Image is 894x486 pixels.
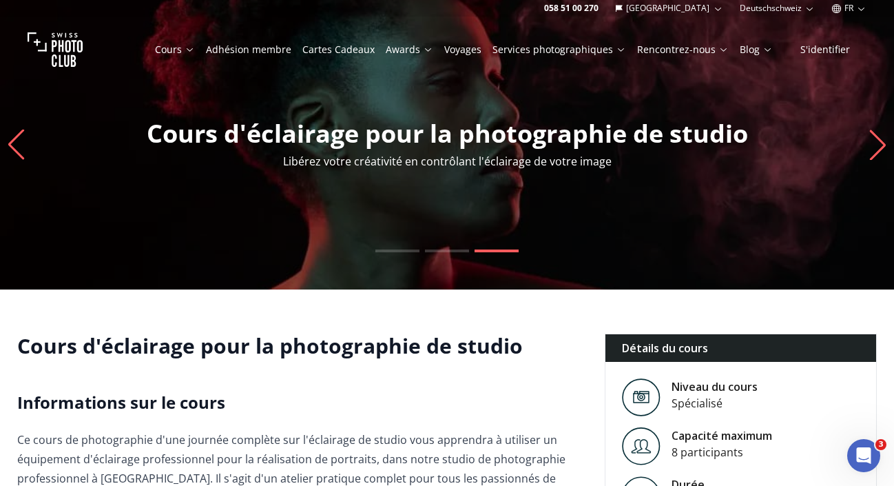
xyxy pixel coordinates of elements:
[200,40,297,59] button: Adhésion membre
[622,427,661,465] img: Level
[492,43,626,57] a: Services photographiques
[444,43,481,57] a: Voyages
[155,43,195,57] a: Cours
[17,392,583,414] h2: Informations sur le cours
[740,43,773,57] a: Blog
[672,444,772,460] div: 8 participants
[206,43,291,57] a: Adhésion membre
[672,427,772,444] div: Capacité maximum
[487,40,632,59] button: Services photographiques
[875,439,886,450] span: 3
[386,43,433,57] a: Awards
[28,22,83,77] img: Swiss photo club
[637,43,729,57] a: Rencontrez-nous
[17,334,583,358] h1: Cours d'éclairage pour la photographie de studio
[297,40,380,59] button: Cartes Cadeaux
[632,40,734,59] button: Rencontrez-nous
[544,3,599,14] a: 058 51 00 270
[302,43,375,57] a: Cartes Cadeaux
[672,378,758,395] div: Niveau du cours
[149,40,200,59] button: Cours
[784,40,866,59] button: S'identifier
[439,40,487,59] button: Voyages
[605,334,876,362] div: Détails du cours
[622,378,661,416] img: Level
[672,395,758,412] div: Spécialisé
[847,439,880,472] iframe: Intercom live chat
[734,40,778,59] button: Blog
[380,40,439,59] button: Awards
